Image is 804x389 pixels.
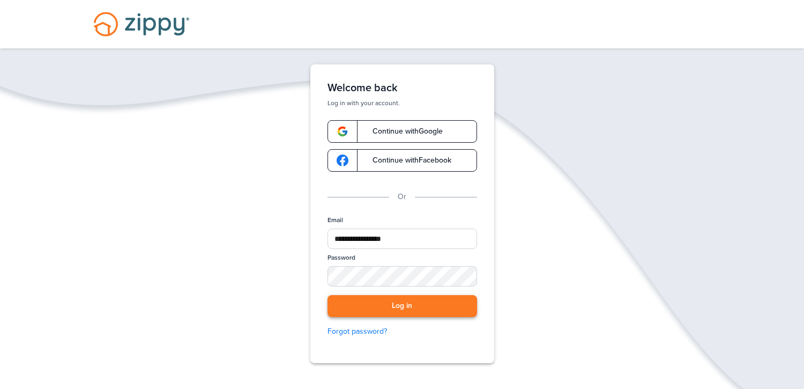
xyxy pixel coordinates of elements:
h1: Welcome back [327,82,477,94]
input: Email [327,229,477,249]
img: google-logo [337,155,348,166]
a: Forgot password? [327,326,477,337]
p: Or [398,191,406,203]
label: Password [327,253,355,262]
a: google-logoContinue withGoogle [327,120,477,143]
button: Log in [327,295,477,317]
label: Email [327,216,343,225]
span: Continue with Facebook [362,157,451,164]
input: Password [327,266,477,287]
a: google-logoContinue withFacebook [327,149,477,172]
p: Log in with your account. [327,99,477,107]
span: Continue with Google [362,128,443,135]
img: google-logo [337,126,348,137]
